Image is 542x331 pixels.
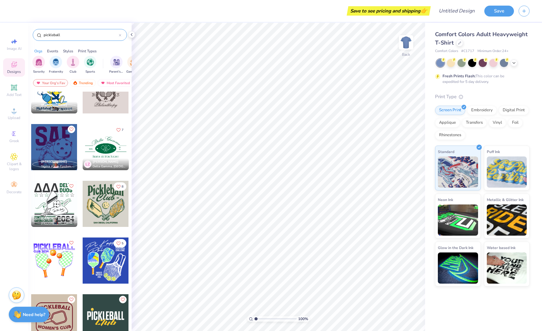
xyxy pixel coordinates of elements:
[126,56,141,74] div: filter for Game Day
[78,48,97,54] div: Print Types
[41,221,75,226] span: [GEOGRAPHIC_DATA], [GEOGRAPHIC_DATA][US_STATE]
[68,182,75,190] button: Like
[87,59,94,66] img: Sports Image
[109,56,123,74] div: filter for Parent's Weekend
[47,48,58,54] div: Events
[36,81,41,85] img: most_fav.gif
[499,106,529,115] div: Digital Print
[435,118,460,127] div: Applique
[438,252,478,284] img: Glow in the Dark Ink
[462,118,487,127] div: Transfers
[402,52,410,57] div: Back
[487,244,515,251] span: Water based Ink
[84,56,96,74] button: filter button
[443,73,519,84] div: This color can be expedited for 5 day delivery.
[348,6,429,16] div: Save to see pricing and shipping
[73,81,78,85] img: trending.gif
[438,204,478,236] img: Neon Ink
[41,216,103,221] span: [DEMOGRAPHIC_DATA][PERSON_NAME]
[52,59,59,66] img: Fraternity Image
[7,189,22,194] span: Decorate
[435,31,528,46] span: Comfort Colors Adult Heavyweight T-Shirt
[70,70,76,74] span: Club
[438,196,453,203] span: Neon Ink
[113,59,120,66] img: Parent's Weekend Image
[49,70,63,74] span: Fraternity
[487,204,527,236] img: Metallic & Glitter Ink
[109,56,123,74] button: filter button
[9,138,19,143] span: Greek
[32,56,45,74] div: filter for Sorority
[98,79,133,87] div: Most Favorited
[438,156,478,188] img: Standard
[84,161,91,168] div: LZ
[70,59,76,66] img: Club Image
[122,128,123,132] span: 7
[85,70,95,74] span: Sports
[114,182,126,191] button: Like
[41,103,67,107] span: [PERSON_NAME]
[487,252,527,284] img: Water based Ink
[7,92,22,97] span: Add Text
[298,316,308,322] span: 100 %
[8,115,20,120] span: Upload
[3,161,25,171] span: Clipart & logos
[93,160,119,164] span: [PERSON_NAME]
[400,36,412,49] img: Back
[68,239,75,247] button: Like
[122,185,123,188] span: 8
[126,70,141,74] span: Game Day
[35,59,42,66] img: Sorority Image
[34,48,42,54] div: Orgs
[93,164,126,169] span: Delta Gamma, [GEOGRAPHIC_DATA][US_STATE], [GEOGRAPHIC_DATA]
[68,126,75,133] button: Like
[508,118,523,127] div: Foil
[487,156,527,188] img: Puff Ink
[43,32,119,38] input: Try "Alpha"
[49,56,63,74] button: filter button
[435,93,530,100] div: Print Type
[33,79,68,87] div: Your Org's Fav
[100,81,105,85] img: most_fav.gif
[443,74,476,79] strong: Fresh Prints Flash:
[67,56,79,74] button: filter button
[484,6,514,17] button: Save
[67,56,79,74] div: filter for Club
[41,160,67,164] span: [PERSON_NAME]
[119,296,127,303] button: Like
[122,242,123,245] span: 5
[477,49,509,54] span: Minimum Order: 24 +
[487,196,524,203] span: Metallic & Glitter Ink
[63,48,73,54] div: Styles
[435,131,465,140] div: Rhinestones
[435,106,465,115] div: Screen Print
[109,70,123,74] span: Parent's Weekend
[49,56,63,74] div: filter for Fraternity
[33,70,45,74] span: Sorority
[467,106,497,115] div: Embroidery
[126,56,141,74] button: filter button
[434,5,480,17] input: Untitled Design
[438,148,454,155] span: Standard
[7,46,22,51] span: Image AI
[130,59,137,66] img: Game Day Image
[32,56,45,74] button: filter button
[420,7,427,14] span: 👉
[23,312,45,318] strong: Need help?
[435,49,458,54] span: Comfort Colors
[438,244,473,251] span: Glow in the Dark Ink
[7,69,21,74] span: Designs
[487,148,500,155] span: Puff Ink
[114,126,126,134] button: Like
[114,239,126,247] button: Like
[489,118,506,127] div: Vinyl
[68,296,75,303] button: Like
[41,164,75,169] span: Sigma Alpha Epsilon, [GEOGRAPHIC_DATA][US_STATE]
[461,49,474,54] span: # C1717
[41,108,75,112] span: Alpha Phi, [US_STATE][GEOGRAPHIC_DATA]
[70,79,96,87] div: Trending
[84,56,96,74] div: filter for Sports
